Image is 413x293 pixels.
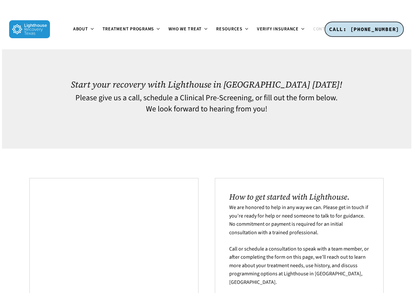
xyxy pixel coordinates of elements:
[329,26,399,32] span: CALL: [PHONE_NUMBER]
[99,27,165,32] a: Treatment Programs
[29,105,384,113] h4: We look forward to hearing from you!
[29,94,384,102] h4: Please give us a call, schedule a Clinical Pre-Screening, or fill out the form below.
[309,27,344,32] a: Contact
[212,27,253,32] a: Resources
[29,80,384,90] h1: Start your recovery with Lighthouse in [GEOGRAPHIC_DATA] [DATE]!
[313,26,333,32] span: Contact
[257,26,299,32] span: Verify Insurance
[325,22,404,37] a: CALL: [PHONE_NUMBER]
[103,26,154,32] span: Treatment Programs
[253,27,309,32] a: Verify Insurance
[216,26,243,32] span: Resources
[73,26,88,32] span: About
[165,27,212,32] a: Who We Treat
[229,204,368,236] span: We are honored to help in any way we can. Please get in touch if you’re ready for help or need so...
[229,192,369,201] h2: How to get started with Lighthouse.
[168,26,202,32] span: Who We Treat
[9,20,50,38] img: Lighthouse Recovery Texas
[69,27,99,32] a: About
